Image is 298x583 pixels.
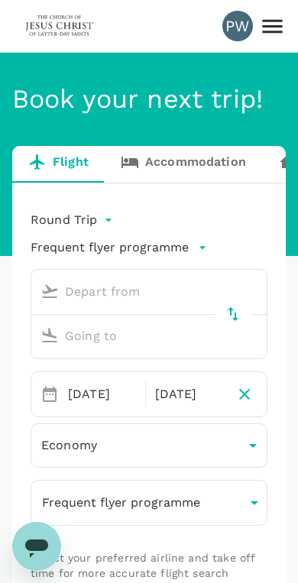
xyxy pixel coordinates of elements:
div: [DATE] [149,379,229,410]
button: Frequent flyer programme [31,238,207,257]
input: Depart from [34,280,235,303]
button: Open [256,290,259,293]
img: The Malaysian Church of Jesus Christ of Latter-day Saints [24,9,95,43]
button: Open [256,334,259,337]
div: Round Trip [31,208,116,232]
button: Frequent flyer programme [31,480,267,526]
div: PW [222,11,253,41]
h4: Book your next trip! [12,83,286,115]
p: Frequent flyer programme [42,494,200,512]
input: Going to [34,324,235,348]
p: Frequent flyer programme [31,238,189,257]
iframe: Button to launch messaging window [12,522,61,571]
div: [DATE] [62,379,142,410]
button: delete [215,296,251,332]
a: Flight [12,146,105,183]
a: Accommodation [105,146,262,183]
div: Economy [31,426,267,465]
